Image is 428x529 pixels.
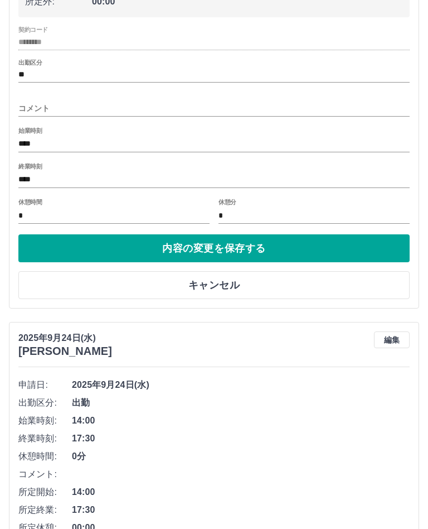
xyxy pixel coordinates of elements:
[18,486,72,499] span: 所定開始:
[18,162,42,171] label: 終業時刻
[72,450,410,464] span: 0分
[72,397,410,410] span: 出勤
[72,379,410,392] span: 2025年9月24日(水)
[18,468,72,482] span: コメント:
[18,415,72,428] span: 始業時刻:
[18,379,72,392] span: 申請日:
[18,450,72,464] span: 休憩時間:
[18,345,112,358] h3: [PERSON_NAME]
[18,432,72,446] span: 終業時刻:
[18,26,48,35] label: 契約コード
[374,332,410,349] button: 編集
[18,199,42,207] label: 休憩時間
[18,397,72,410] span: 出勤区分:
[18,332,112,345] p: 2025年9月24日(水)
[72,504,410,517] span: 17:30
[72,432,410,446] span: 17:30
[72,415,410,428] span: 14:00
[18,272,410,300] button: キャンセル
[18,127,42,135] label: 始業時刻
[18,504,72,517] span: 所定終業:
[18,235,410,263] button: 内容の変更を保存する
[72,486,410,499] span: 14:00
[218,199,236,207] label: 休憩分
[18,59,42,67] label: 出勤区分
